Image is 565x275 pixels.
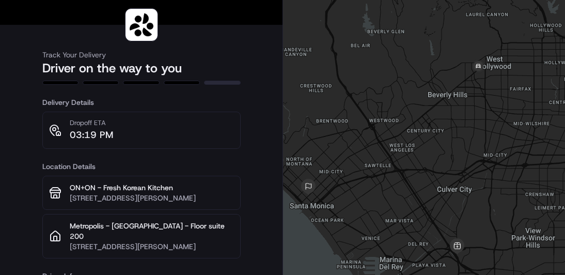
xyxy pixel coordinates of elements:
p: [STREET_ADDRESS][PERSON_NAME] [70,193,234,203]
img: logo-public_tracking_screen-Sharebite-1703187580717.png [128,11,155,39]
p: 03:19 PM [70,128,113,142]
p: ON+ON - Fresh Korean Kitchen [70,182,234,193]
p: Dropoff ETA [70,118,113,128]
h3: Delivery Details [42,97,241,108]
h3: Track Your Delivery [42,50,241,60]
p: Metropolis - [GEOGRAPHIC_DATA] - Floor suite 200 [70,221,234,241]
h2: Driver on the way to you [42,60,241,77]
p: [STREET_ADDRESS][PERSON_NAME] [70,241,234,252]
h3: Location Details [42,161,241,172]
